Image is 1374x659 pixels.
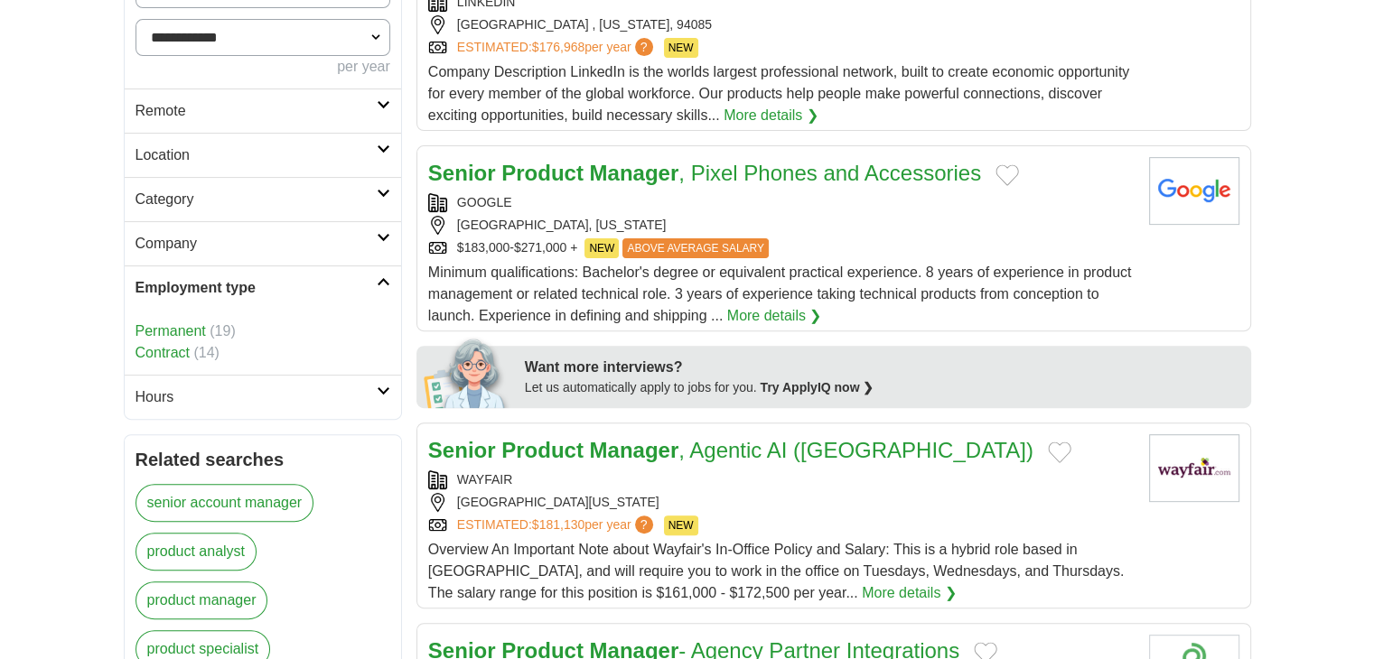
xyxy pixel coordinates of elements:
[590,438,679,462] strong: Manager
[1048,441,1071,463] button: Add to favorite jobs
[428,238,1135,258] div: $183,000-$271,000 +
[136,533,257,571] a: product analyst
[664,515,698,535] span: NEW
[457,195,512,209] a: GOOGLE
[136,233,377,255] h2: Company
[428,161,496,185] strong: Senior
[727,305,822,327] a: More details ❯
[428,438,1033,462] a: Senior Product Manager, Agentic AI ([GEOGRAPHIC_DATA])
[635,38,653,56] span: ?
[428,265,1132,323] span: Minimum qualifications: Bachelor's degree or equivalent practical experience. 8 years of experien...
[424,336,511,408] img: apply-iq-scientist.png
[428,161,981,185] a: Senior Product Manager, Pixel Phones and Accessories
[428,64,1129,123] span: Company Description LinkedIn is the worlds largest professional network, built to create economic...
[457,515,657,535] a: ESTIMATED:$181,130per year?
[210,323,235,339] span: (19)
[428,493,1135,512] div: [GEOGRAPHIC_DATA][US_STATE]
[501,438,584,462] strong: Product
[125,265,401,310] a: Employment type
[532,517,584,532] span: $181,130
[1149,434,1239,502] img: Wayfair logo
[428,15,1135,34] div: [GEOGRAPHIC_DATA] , [US_STATE], 94085
[136,56,390,78] div: per year
[525,357,1240,378] div: Want more interviews?
[136,484,314,522] a: senior account manager
[136,189,377,210] h2: Category
[1149,157,1239,225] img: Google logo
[125,177,401,221] a: Category
[457,472,512,487] a: WAYFAIR
[532,40,584,54] span: $176,968
[136,446,390,473] h2: Related searches
[136,345,190,360] a: Contract
[136,323,206,339] a: Permanent
[457,38,657,58] a: ESTIMATED:$176,968per year?
[136,100,377,122] h2: Remote
[136,386,377,408] h2: Hours
[428,438,496,462] strong: Senior
[635,515,653,534] span: ?
[862,582,957,604] a: More details ❯
[428,216,1135,235] div: [GEOGRAPHIC_DATA], [US_STATE]
[125,88,401,133] a: Remote
[125,221,401,265] a: Company
[664,38,698,58] span: NEW
[590,161,679,185] strong: Manager
[525,378,1240,397] div: Let us automatically apply to jobs for you.
[136,144,377,166] h2: Location
[193,345,219,360] span: (14)
[501,161,584,185] strong: Product
[136,581,268,619] a: product manager
[125,133,401,177] a: Location
[761,380,874,394] a: Try ApplyIQ now ❯
[584,238,619,258] span: NEW
[428,542,1124,600] span: Overview An Important Note about Wayfair's In-Office Policy and Salary: This is a hybrid role bas...
[995,164,1019,186] button: Add to favorite jobs
[622,238,769,258] span: ABOVE AVERAGE SALARY
[724,105,818,126] a: More details ❯
[125,375,401,419] a: Hours
[136,277,377,299] h2: Employment type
